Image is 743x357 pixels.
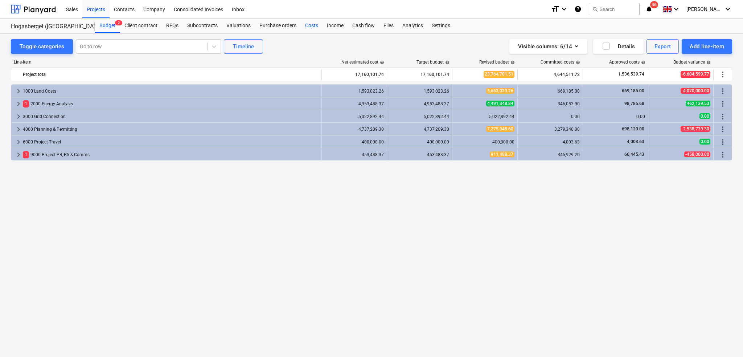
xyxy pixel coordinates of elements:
[626,139,645,144] span: 4,003.63
[521,152,580,157] div: 345,929.20
[486,126,514,132] span: 7,275,948.60
[20,42,64,51] div: Toggle categories
[484,71,514,78] span: 23,764,701.51
[427,19,455,33] a: Settings
[521,101,580,106] div: 346,053.90
[325,114,384,119] div: 5,022,892.44
[682,39,732,54] button: Add line-item
[348,19,379,33] a: Cash flow
[14,138,23,146] span: keyboard_arrow_right
[486,101,514,106] span: 4,491,348.84
[718,150,727,159] span: More actions
[521,89,580,94] div: 669,185.00
[11,39,73,54] button: Toggle categories
[560,5,568,13] i: keyboard_arrow_down
[444,60,450,65] span: help
[115,20,122,25] span: 2
[672,5,681,13] i: keyboard_arrow_down
[486,88,514,94] span: 5,663,023.26
[390,152,449,157] div: 453,488.37
[684,151,710,157] span: -458,000.00
[718,112,727,121] span: More actions
[14,112,23,121] span: keyboard_arrow_right
[690,42,724,51] div: Add line-item
[341,60,384,65] div: Net estimated cost
[609,60,645,65] div: Approved costs
[95,19,120,33] div: Budget
[23,69,319,80] div: Project total
[183,19,222,33] div: Subcontracts
[14,125,23,134] span: keyboard_arrow_right
[592,6,598,12] span: search
[23,149,319,161] div: 9000 Project PR, PA & Comms
[718,100,727,108] span: More actions
[255,19,301,33] a: Purchase orders
[398,19,427,33] a: Analytics
[23,123,319,135] div: 4000 Planning & Permitting
[301,19,323,33] a: Costs
[707,322,743,357] div: Chatt-widget
[681,88,710,94] span: -4,070,000.00
[673,60,711,65] div: Budget variance
[23,111,319,122] div: 3000 Grid Connection
[323,19,348,33] div: Income
[705,60,711,65] span: help
[718,87,727,96] span: More actions
[222,19,255,33] a: Valuations
[162,19,183,33] a: RFQs
[650,1,658,8] span: 46
[325,127,384,132] div: 4,737,209.30
[624,101,645,106] span: 98,785.68
[390,139,449,145] div: 400,000.00
[686,6,723,12] span: [PERSON_NAME]
[325,139,384,145] div: 400,000.00
[390,69,449,80] div: 17,160,101.74
[621,88,645,93] span: 669,185.00
[95,19,120,33] a: Budget2
[325,89,384,94] div: 1,593,023.26
[521,139,580,145] div: 4,003.63
[718,125,727,134] span: More actions
[621,126,645,131] span: 698,120.00
[23,136,319,148] div: 6000 Project Travel
[521,127,580,132] div: 3,279,340.00
[521,69,580,80] div: 4,644,511.72
[699,139,710,145] span: 0.00
[586,114,645,119] div: 0.00
[681,126,710,132] span: -2,538,739.30
[23,100,29,107] span: 1
[686,101,710,106] span: 462,139.53
[379,19,398,33] a: Files
[541,60,580,65] div: Committed costs
[11,23,86,31] div: Hogasberget ([GEOGRAPHIC_DATA])
[593,39,644,54] button: Details
[325,69,384,80] div: 17,160,101.74
[11,60,322,65] div: Line-item
[645,5,653,13] i: notifications
[120,19,162,33] a: Client contract
[518,42,579,51] div: Visible columns : 6/14
[14,87,23,96] span: keyboard_arrow_right
[390,89,449,94] div: 1,593,023.26
[718,138,727,146] span: More actions
[654,42,671,51] div: Export
[325,152,384,157] div: 453,488.37
[23,85,319,97] div: 1000 Land Costs
[14,100,23,108] span: keyboard_arrow_right
[646,39,679,54] button: Export
[479,60,515,65] div: Revised budget
[521,114,580,119] div: 0.00
[378,60,384,65] span: help
[589,3,640,15] button: Search
[718,70,727,79] span: More actions
[602,42,635,51] div: Details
